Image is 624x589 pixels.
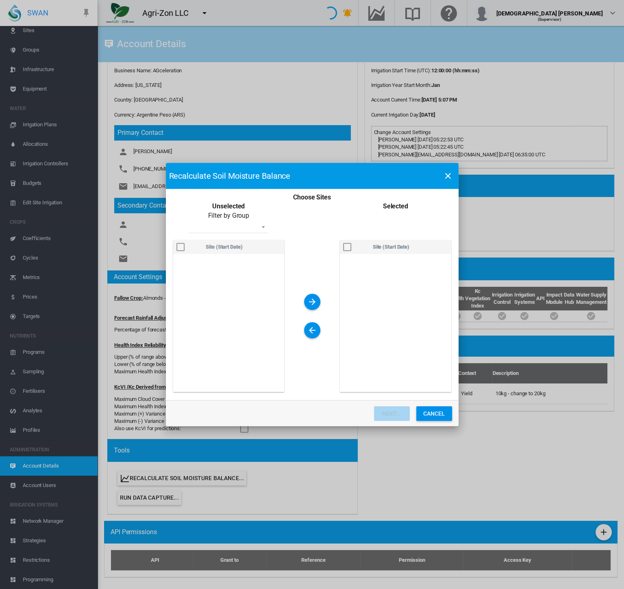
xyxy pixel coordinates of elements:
button: icon-arrow-left [304,322,320,338]
th: Site (Start Date) [373,240,451,254]
span: Choose Sites [293,193,331,201]
md-dialog: Choose Sites ... [166,163,459,426]
span: Filter by Group [208,212,250,219]
md-icon: icon-arrow-left [307,325,317,335]
span: Unselected [212,202,245,210]
button: Next... [374,406,410,421]
button: icon-close [440,168,456,184]
button: icon-arrow-right [304,294,320,310]
th: Site (Start Date) [206,240,284,254]
div: Recalculate Soil Moisture Balance [169,170,291,182]
button: Cancel [416,406,452,421]
md-icon: icon-close [443,171,453,181]
span: Selected [383,202,408,210]
md-icon: icon-arrow-right [307,297,317,307]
